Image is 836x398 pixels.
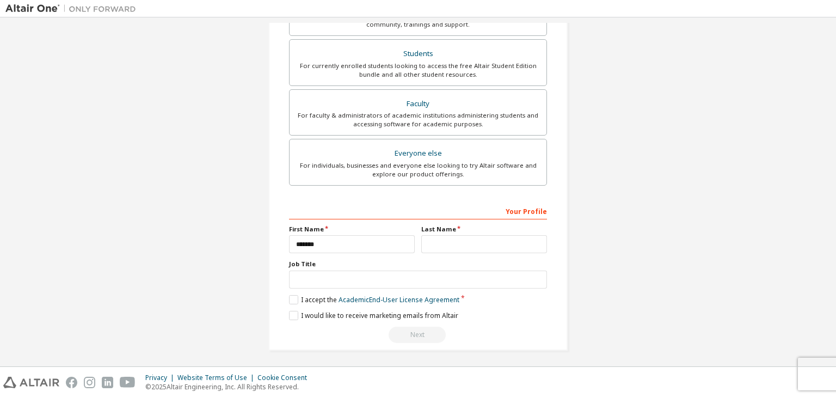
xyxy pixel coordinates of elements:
div: Cookie Consent [257,373,313,382]
p: © 2025 Altair Engineering, Inc. All Rights Reserved. [145,382,313,391]
div: Students [296,46,540,62]
label: I would like to receive marketing emails from Altair [289,311,458,320]
img: Altair One [5,3,142,14]
img: linkedin.svg [102,377,113,388]
img: youtube.svg [120,377,136,388]
img: altair_logo.svg [3,377,59,388]
div: For individuals, businesses and everyone else looking to try Altair software and explore our prod... [296,161,540,179]
img: facebook.svg [66,377,77,388]
div: Everyone else [296,146,540,161]
label: Last Name [421,225,547,234]
img: instagram.svg [84,377,95,388]
div: Website Terms of Use [177,373,257,382]
label: Job Title [289,260,547,268]
label: First Name [289,225,415,234]
div: Your Profile [289,202,547,219]
label: I accept the [289,295,459,304]
div: Privacy [145,373,177,382]
div: Email already exists [289,327,547,343]
div: For faculty & administrators of academic institutions administering students and accessing softwa... [296,111,540,128]
div: Faculty [296,96,540,112]
a: Academic End-User License Agreement [339,295,459,304]
div: For currently enrolled students looking to access the free Altair Student Edition bundle and all ... [296,62,540,79]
